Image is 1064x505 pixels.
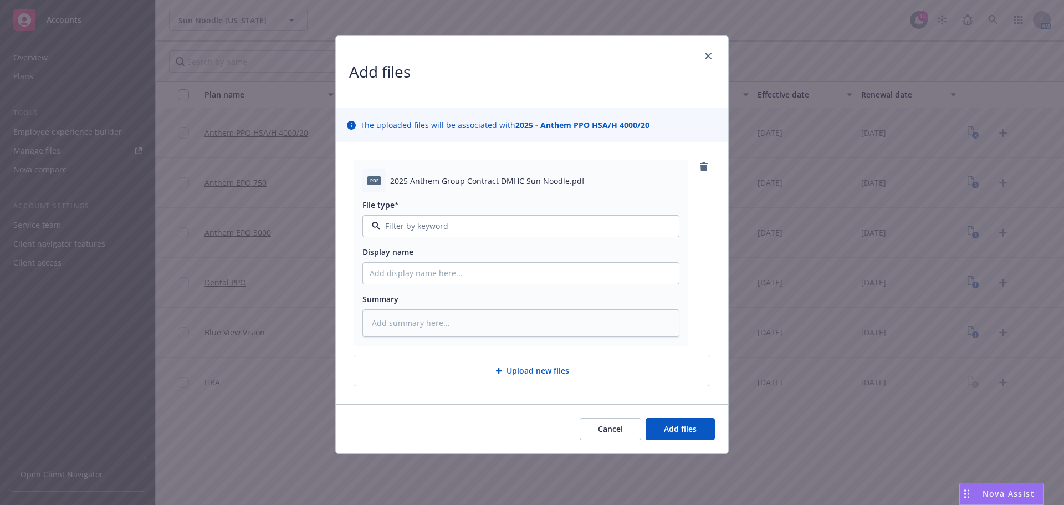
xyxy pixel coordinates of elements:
button: Add files [646,418,715,440]
span: The uploaded files will be associated with [360,119,649,131]
div: Upload new files [354,355,710,386]
span: 2025 Anthem Group Contract DMHC Sun Noodle.pdf [390,175,585,187]
button: Nova Assist [959,483,1044,505]
span: Upload new files [507,365,569,376]
span: Nova Assist [983,489,1035,498]
span: Summary [362,294,398,304]
a: close [702,49,715,63]
span: pdf [367,176,381,185]
a: remove [697,160,710,174]
button: Cancel [580,418,641,440]
div: Drag to move [960,483,974,504]
span: File type* [362,200,399,210]
span: Add files [664,424,697,434]
input: Filter by keyword [381,222,657,231]
input: Add display name here... [363,263,679,284]
h1: Add files [349,60,411,84]
strong: 2025 - Anthem PPO HSA/H 4000/20 [515,120,649,130]
span: Cancel [598,424,623,434]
